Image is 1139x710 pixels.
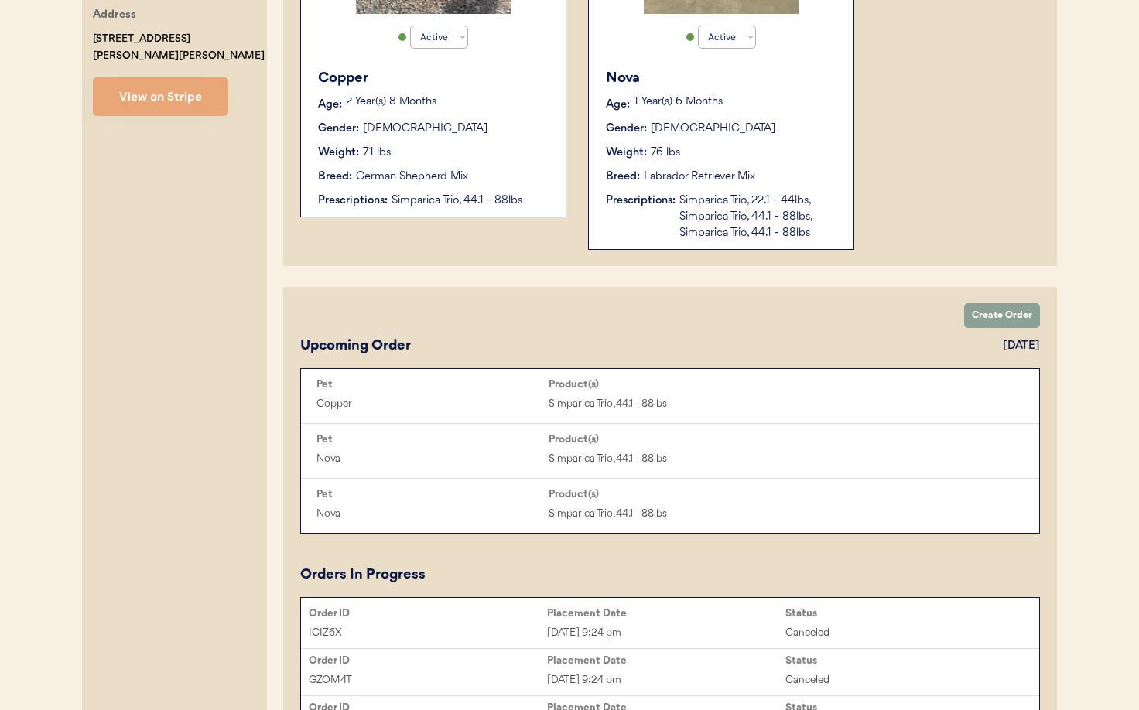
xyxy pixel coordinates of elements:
div: Simparica Trio, 44.1 - 88lbs [549,450,781,468]
div: [STREET_ADDRESS][PERSON_NAME][PERSON_NAME] [93,30,267,66]
div: Weight: [606,145,647,161]
div: 76 lbs [651,145,680,161]
p: 2 Year(s) 8 Months [346,97,550,108]
div: Breed: [606,169,640,185]
div: Pet [316,433,549,445]
div: Nova [316,450,549,468]
div: ICIZ6X [309,624,547,642]
div: Nova [606,68,838,89]
div: [DATE] 9:24 pm [547,671,785,689]
button: View on Stripe [93,77,228,116]
div: Gender: [318,121,359,137]
div: Pet [316,378,549,391]
div: Labrador Retriever Mix [644,169,755,185]
div: Pet [316,488,549,500]
div: Canceled [785,671,1024,689]
div: Prescriptions: [318,193,388,209]
div: Copper [316,395,549,413]
div: Gender: [606,121,647,137]
div: Breed: [318,169,352,185]
div: Placement Date [547,654,785,667]
button: Create Order [964,303,1040,328]
div: Simparica Trio, 44.1 - 88lbs [549,505,781,523]
div: GZOM4T [309,671,547,689]
div: Upcoming Order [300,336,411,357]
div: Product(s) [549,378,781,391]
div: Simparica Trio, 44.1 - 88lbs [549,395,781,413]
div: 71 lbs [363,145,391,161]
div: Address [93,6,136,26]
div: Nova [316,505,549,523]
div: Product(s) [549,433,781,445]
div: Weight: [318,145,359,161]
div: Order ID [309,607,547,620]
div: Simparica Trio, 22.1 - 44lbs, Simparica Trio, 44.1 - 88lbs, Simparica Trio, 44.1 - 88lbs [679,193,838,241]
div: Product(s) [549,488,781,500]
div: Order ID [309,654,547,667]
div: Simparica Trio, 44.1 - 88lbs [392,193,550,209]
div: [DATE] [1003,338,1040,354]
div: [DEMOGRAPHIC_DATA] [363,121,487,137]
div: Prescriptions: [606,193,676,209]
div: Age: [318,97,342,113]
div: German Shepherd Mix [356,169,468,185]
div: Status [785,607,1024,620]
div: Copper [318,68,550,89]
div: Age: [606,97,630,113]
div: Orders In Progress [300,565,426,585]
div: Status [785,654,1024,667]
div: Canceled [785,624,1024,642]
div: [DEMOGRAPHIC_DATA] [651,121,775,137]
p: 1 Year(s) 6 Months [634,97,838,108]
div: [DATE] 9:24 pm [547,624,785,642]
div: Placement Date [547,607,785,620]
